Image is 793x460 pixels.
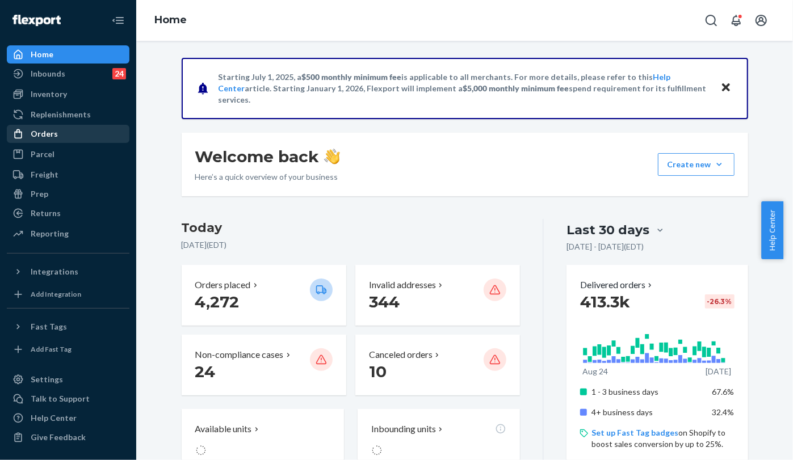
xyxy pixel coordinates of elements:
[7,318,129,336] button: Fast Tags
[7,409,129,427] a: Help Center
[761,201,783,259] button: Help Center
[7,145,129,163] a: Parcel
[700,9,723,32] button: Open Search Box
[7,428,129,446] button: Give Feedback
[195,278,251,292] p: Orders placed
[31,188,48,200] div: Prep
[31,208,61,219] div: Returns
[580,278,654,292] button: Delivered orders
[7,105,129,124] a: Replenishments
[107,9,129,32] button: Close Navigation
[7,166,129,184] a: Freight
[7,65,129,83] a: Inbounds24
[369,278,436,292] p: Invalid addresses
[591,407,703,418] p: 4+ business days
[31,128,58,140] div: Orders
[7,285,129,303] a: Add Integration
[591,428,678,437] a: Set up Fast Tag badges
[580,292,630,311] span: 413.3k
[706,366,731,377] p: [DATE]
[750,9,773,32] button: Open account menu
[7,263,129,281] button: Integrations
[31,412,77,424] div: Help Center
[7,370,129,389] a: Settings
[567,221,649,239] div: Last 30 days
[112,68,126,79] div: 24
[369,362,387,381] span: 10
[195,423,252,436] p: Available units
[7,85,129,103] a: Inventory
[712,387,735,396] span: 67.6%
[7,45,129,64] a: Home
[31,109,91,120] div: Replenishments
[31,432,86,443] div: Give Feedback
[369,348,433,361] p: Canceled orders
[31,321,67,332] div: Fast Tags
[355,335,520,395] button: Canceled orders 10
[712,407,735,417] span: 32.4%
[195,348,284,361] p: Non-compliance cases
[145,4,196,37] ol: breadcrumbs
[355,265,520,326] button: Invalid addresses 344
[182,335,346,395] button: Non-compliance cases 24
[582,366,608,377] p: Aug 24
[7,185,129,203] a: Prep
[31,344,72,354] div: Add Fast Tag
[371,423,436,436] p: Inbounding units
[31,266,78,277] div: Integrations
[705,294,735,309] div: -26.3 %
[12,15,61,26] img: Flexport logo
[31,88,67,100] div: Inventory
[567,241,644,252] p: [DATE] - [DATE] ( EDT )
[7,204,129,222] a: Returns
[195,171,340,183] p: Here’s a quick overview of your business
[219,71,710,105] p: Starting July 1, 2025, a is applicable to all merchants. For more details, please refer to this a...
[31,149,54,160] div: Parcel
[591,386,703,398] p: 1 - 3 business days
[182,265,346,326] button: Orders placed 4,272
[182,239,521,251] p: [DATE] ( EDT )
[195,146,340,167] h1: Welcome back
[31,289,81,299] div: Add Integration
[31,228,69,239] div: Reporting
[591,427,734,450] p: on Shopify to boost sales conversion by up to 25%.
[31,68,65,79] div: Inbounds
[7,225,129,243] a: Reporting
[658,153,735,176] button: Create new
[369,292,400,311] span: 344
[154,14,187,26] a: Home
[302,72,402,82] span: $500 monthly minimum fee
[7,125,129,143] a: Orders
[7,340,129,358] a: Add Fast Tag
[324,149,340,164] img: hand-wave emoji
[463,83,569,93] span: $5,000 monthly minimum fee
[195,362,216,381] span: 24
[31,49,53,60] div: Home
[182,219,521,237] h3: Today
[7,390,129,408] button: Talk to Support
[31,393,90,404] div: Talk to Support
[725,9,748,32] button: Open notifications
[719,80,733,96] button: Close
[195,292,240,311] span: 4,272
[31,169,58,180] div: Freight
[31,374,63,385] div: Settings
